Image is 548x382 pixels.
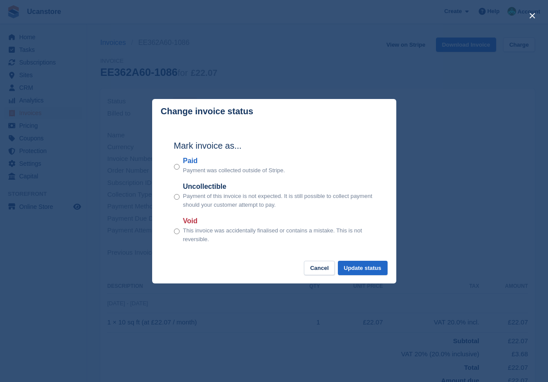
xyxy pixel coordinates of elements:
[183,192,374,209] p: Payment of this invoice is not expected. It is still possible to collect payment should your cust...
[183,166,285,175] p: Payment was collected outside of Stripe.
[183,181,374,192] label: Uncollectible
[525,9,539,23] button: close
[183,156,285,166] label: Paid
[338,261,388,275] button: Update status
[174,139,374,152] h2: Mark invoice as...
[183,216,374,226] label: Void
[183,226,374,243] p: This invoice was accidentally finalised or contains a mistake. This is not reversible.
[161,106,253,116] p: Change invoice status
[304,261,335,275] button: Cancel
